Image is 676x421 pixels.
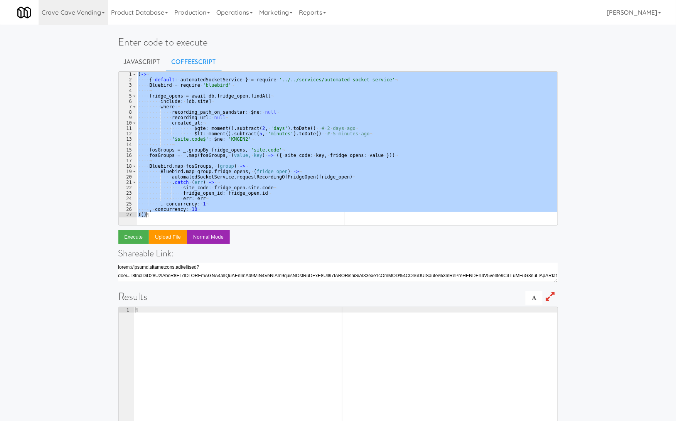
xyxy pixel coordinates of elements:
div: 11 [119,126,137,131]
h1: Enter code to execute [118,37,558,48]
button: Upload file [149,230,187,244]
div: 9 [119,115,137,120]
img: Micromart [17,6,31,19]
div: 2 [119,77,137,83]
button: Execute [118,230,149,244]
div: 3 [119,83,137,88]
div: 1 [119,72,137,77]
div: 5 [119,93,137,99]
div: 26 [119,207,137,212]
h1: Results [118,291,558,302]
div: 16 [119,153,137,158]
div: 14 [119,142,137,147]
a: CoffeeScript [166,52,222,72]
div: 6 [119,99,137,104]
div: 25 [119,201,137,207]
div: 8 [119,109,137,115]
div: 24 [119,196,137,201]
div: 20 [119,174,137,180]
div: 19 [119,169,137,174]
textarea: lorem://ipsumd.sitametcons.adi/elitsed?doei=T8IncIDiD28U2lAboR8ETdOLOREmAGNA4alIQuAEnImAd9MiN4VeN... [118,263,558,282]
div: 13 [119,136,137,142]
div: 4 [119,88,137,93]
div: 12 [119,131,137,136]
div: 7 [119,104,137,109]
div: 1 [119,307,134,313]
div: 17 [119,158,137,163]
div: 18 [119,163,137,169]
div: 21 [119,180,137,185]
div: 22 [119,185,137,190]
div: 27 [119,212,137,217]
a: Javascript [118,52,166,72]
h4: Shareable Link: [118,248,558,258]
div: 15 [119,147,137,153]
div: 10 [119,120,137,126]
div: 23 [119,190,137,196]
button: Normal Mode [187,230,230,244]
